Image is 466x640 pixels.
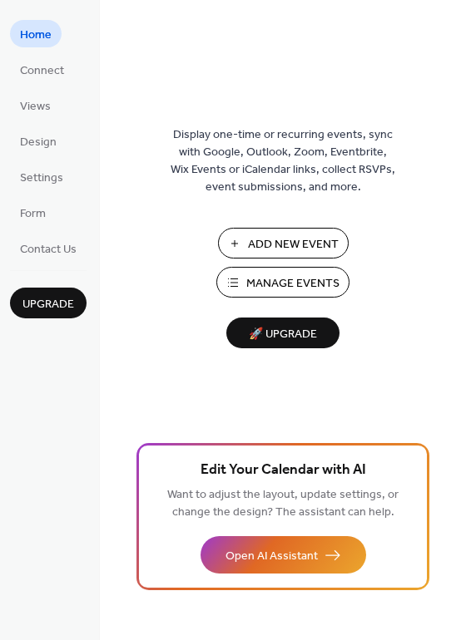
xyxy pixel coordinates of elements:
[20,98,51,116] span: Views
[20,62,64,80] span: Connect
[20,170,63,187] span: Settings
[171,126,395,196] span: Display one-time or recurring events, sync with Google, Outlook, Zoom, Eventbrite, Wix Events or ...
[201,459,366,482] span: Edit Your Calendar with AI
[226,318,340,348] button: 🚀 Upgrade
[10,234,87,262] a: Contact Us
[248,236,339,254] span: Add New Event
[10,127,67,155] a: Design
[10,91,61,119] a: Views
[10,20,62,47] a: Home
[10,199,56,226] a: Form
[216,267,349,298] button: Manage Events
[226,548,318,565] span: Open AI Assistant
[10,288,87,318] button: Upgrade
[20,27,52,44] span: Home
[20,134,57,151] span: Design
[20,205,46,223] span: Form
[218,228,349,258] button: Add New Event
[22,296,74,313] span: Upgrade
[201,536,366,574] button: Open AI Assistant
[167,484,399,524] span: Want to adjust the layout, update settings, or change the design? The assistant can help.
[246,275,340,293] span: Manage Events
[10,163,73,190] a: Settings
[20,241,77,258] span: Contact Us
[10,56,74,83] a: Connect
[236,323,330,346] span: 🚀 Upgrade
